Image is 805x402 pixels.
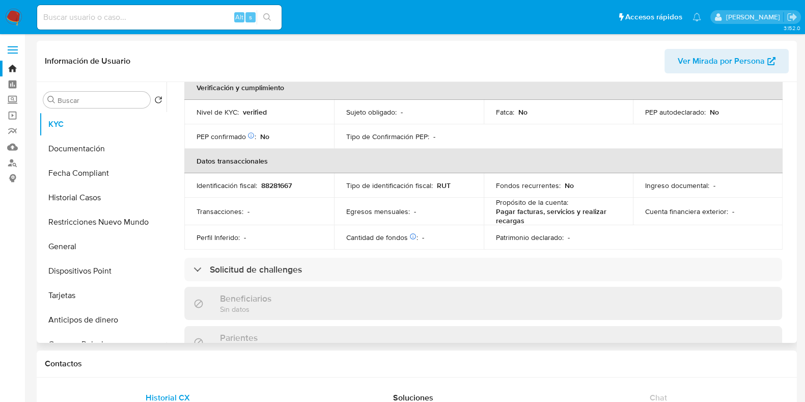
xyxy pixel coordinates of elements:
[247,207,249,216] p: -
[422,233,424,242] p: -
[260,132,269,141] p: No
[496,181,561,190] p: Fondos recurrentes :
[39,283,166,308] button: Tarjetas
[645,207,728,216] p: Cuenta financiera exterior :
[692,13,701,21] a: Notificaciones
[346,207,410,216] p: Egresos mensuales :
[210,264,302,275] h3: Solicitud de challenges
[257,10,277,24] button: search-icon
[261,181,292,190] p: 88281667
[39,332,166,357] button: Cruces y Relaciones
[678,49,765,73] span: Ver Mirada por Persona
[220,293,271,304] h3: Beneficiarios
[184,326,782,359] div: Parientes
[197,181,257,190] p: Identificación fiscal :
[645,108,706,117] p: PEP autodeclarado :
[732,207,734,216] p: -
[39,161,166,185] button: Fecha Compliant
[496,233,564,242] p: Patrimonio declarado :
[197,233,240,242] p: Perfil Inferido :
[496,198,568,207] p: Propósito de la cuenta :
[625,12,682,22] span: Accesos rápidos
[37,11,282,24] input: Buscar usuario o caso...
[235,12,243,22] span: Alt
[568,233,570,242] p: -
[45,56,130,66] h1: Información de Usuario
[184,149,783,173] th: Datos transaccionales
[414,207,416,216] p: -
[39,210,166,234] button: Restricciones Nuevo Mundo
[39,259,166,283] button: Dispositivos Point
[184,75,783,100] th: Verificación y cumplimiento
[401,108,403,117] p: -
[249,12,252,22] span: s
[39,308,166,332] button: Anticipos de dinero
[39,112,166,137] button: KYC
[726,12,783,22] p: camilafernanda.paredessaldano@mercadolibre.cl
[496,108,514,117] p: Fatca :
[154,96,162,107] button: Volver al orden por defecto
[39,234,166,259] button: General
[197,132,256,141] p: PEP confirmado :
[58,96,146,105] input: Buscar
[787,12,797,22] a: Salir
[184,287,782,320] div: BeneficiariosSin datos
[496,207,617,225] p: Pagar facturas, servicios y realizar recargas
[184,258,782,281] div: Solicitud de challenges
[47,96,55,104] button: Buscar
[565,181,574,190] p: No
[518,108,528,117] p: No
[220,332,258,343] h3: Parientes
[45,359,789,369] h1: Contactos
[346,108,397,117] p: Sujeto obligado :
[39,137,166,161] button: Documentación
[664,49,789,73] button: Ver Mirada por Persona
[713,181,715,190] p: -
[433,132,435,141] p: -
[220,304,271,314] p: Sin datos
[437,181,451,190] p: RUT
[645,181,709,190] p: Ingreso documental :
[197,108,239,117] p: Nivel de KYC :
[39,185,166,210] button: Historial Casos
[244,233,246,242] p: -
[346,132,429,141] p: Tipo de Confirmación PEP :
[346,233,418,242] p: Cantidad de fondos :
[197,207,243,216] p: Transacciones :
[346,181,433,190] p: Tipo de identificación fiscal :
[710,108,719,117] p: No
[243,108,267,117] p: verified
